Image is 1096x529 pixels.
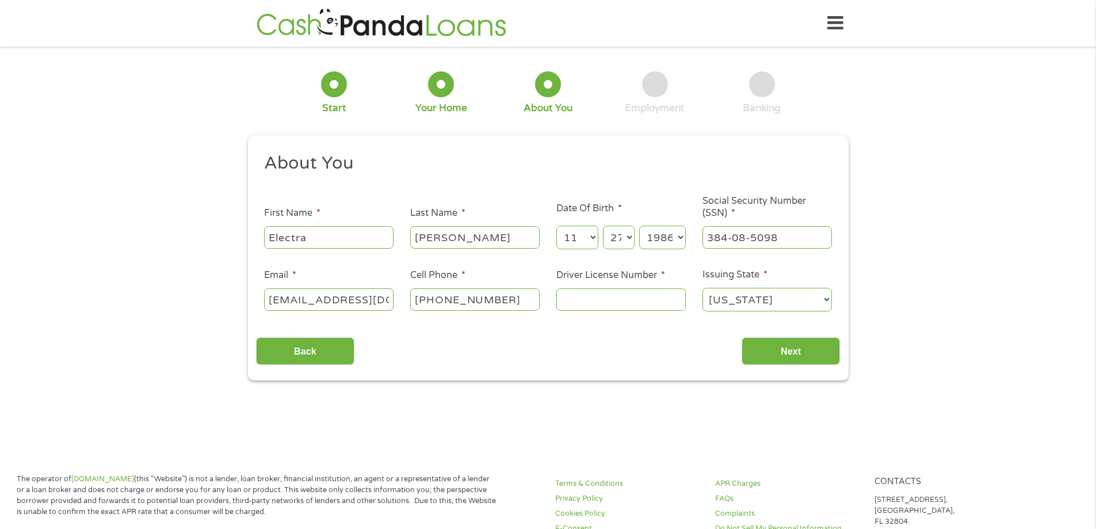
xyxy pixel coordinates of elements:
[410,226,540,248] input: Smith
[702,269,767,281] label: Issuing State
[555,508,701,519] a: Cookies Policy
[556,269,665,281] label: Driver License Number
[410,207,465,219] label: Last Name
[625,102,685,115] div: Employment
[743,102,781,115] div: Banking
[410,269,465,281] label: Cell Phone
[322,102,346,115] div: Start
[264,207,320,219] label: First Name
[410,288,540,310] input: (541) 754-3010
[702,195,832,219] label: Social Security Number (SSN)
[71,474,134,484] a: [DOMAIN_NAME]
[742,337,840,366] input: Next
[253,7,510,40] img: GetLoanNow Logo
[874,494,1021,527] p: [STREET_ADDRESS], [GEOGRAPHIC_DATA], FL 32804.
[715,478,861,489] a: APR Charges
[715,508,861,519] a: Complaints
[555,478,701,489] a: Terms & Conditions
[256,337,354,366] input: Back
[715,493,861,504] a: FAQs
[555,493,701,504] a: Privacy Policy
[264,152,823,175] h2: About You
[874,477,1021,488] h4: Contacts
[264,226,394,248] input: John
[524,102,572,115] div: About You
[264,288,394,310] input: john@gmail.com
[17,474,497,517] p: The operator of (this “Website”) is not a lender, loan broker, financial institution, an agent or...
[264,269,296,281] label: Email
[702,226,832,248] input: 078-05-1120
[415,102,467,115] div: Your Home
[556,203,622,215] label: Date Of Birth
